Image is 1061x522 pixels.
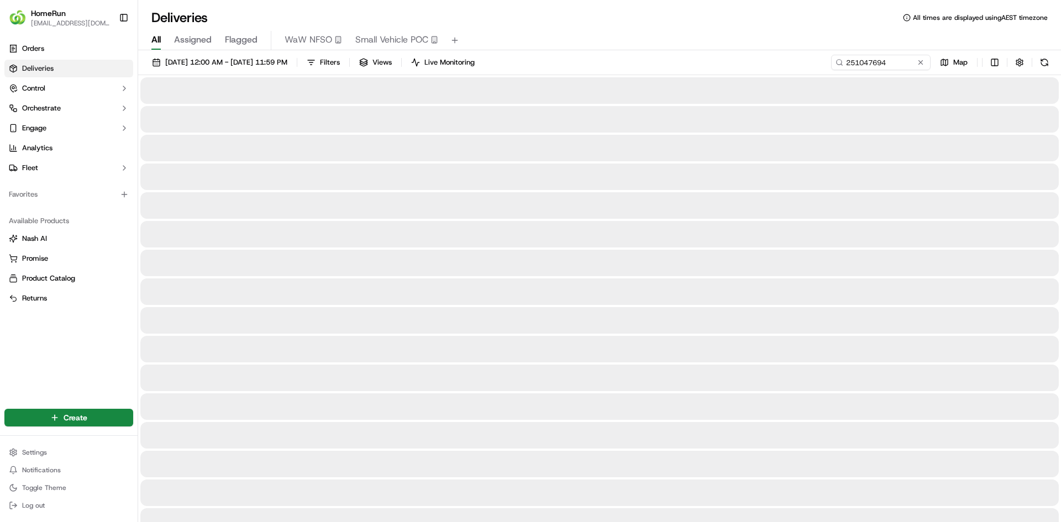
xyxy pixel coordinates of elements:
span: Views [372,57,392,67]
button: Returns [4,289,133,307]
button: Fleet [4,159,133,177]
span: Fleet [22,163,38,173]
button: Filters [302,55,345,70]
span: Log out [22,501,45,510]
span: Orders [22,44,44,54]
span: Create [64,412,87,423]
div: Available Products [4,212,133,230]
span: Returns [22,293,47,303]
span: Live Monitoring [424,57,475,67]
button: Live Monitoring [406,55,480,70]
span: Engage [22,123,46,133]
button: Views [354,55,397,70]
a: Analytics [4,139,133,157]
button: Refresh [1037,55,1052,70]
button: Create [4,409,133,426]
button: Toggle Theme [4,480,133,495]
span: [DATE] 12:00 AM - [DATE] 11:59 PM [165,57,287,67]
span: Notifications [22,466,61,474]
span: Flagged [225,33,258,46]
button: [DATE] 12:00 AM - [DATE] 11:59 PM [147,55,292,70]
span: Promise [22,254,48,263]
span: Product Catalog [22,273,75,283]
button: Notifications [4,462,133,478]
a: Nash AI [9,234,129,244]
button: [EMAIL_ADDRESS][DOMAIN_NAME] [31,19,110,28]
div: Favorites [4,186,133,203]
span: Analytics [22,143,52,153]
button: Map [935,55,973,70]
button: Engage [4,119,133,137]
span: Map [953,57,968,67]
button: Nash AI [4,230,133,247]
span: Small Vehicle POC [355,33,428,46]
a: Returns [9,293,129,303]
span: WaW NFSO [285,33,332,46]
img: HomeRun [9,9,27,27]
span: Orchestrate [22,103,61,113]
button: HomeRun [31,8,66,19]
span: Settings [22,448,47,457]
a: Promise [9,254,129,263]
button: Promise [4,250,133,267]
button: Log out [4,498,133,513]
button: Orchestrate [4,99,133,117]
a: Product Catalog [9,273,129,283]
a: Orders [4,40,133,57]
button: Product Catalog [4,270,133,287]
button: HomeRunHomeRun[EMAIL_ADDRESS][DOMAIN_NAME] [4,4,114,31]
span: All [151,33,161,46]
span: All times are displayed using AEST timezone [913,13,1048,22]
span: Filters [320,57,340,67]
h1: Deliveries [151,9,208,27]
span: Assigned [174,33,212,46]
span: Deliveries [22,64,54,73]
span: Control [22,83,45,93]
span: Toggle Theme [22,483,66,492]
input: Type to search [831,55,931,70]
a: Deliveries [4,60,133,77]
span: Nash AI [22,234,47,244]
button: Control [4,80,133,97]
button: Settings [4,445,133,460]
